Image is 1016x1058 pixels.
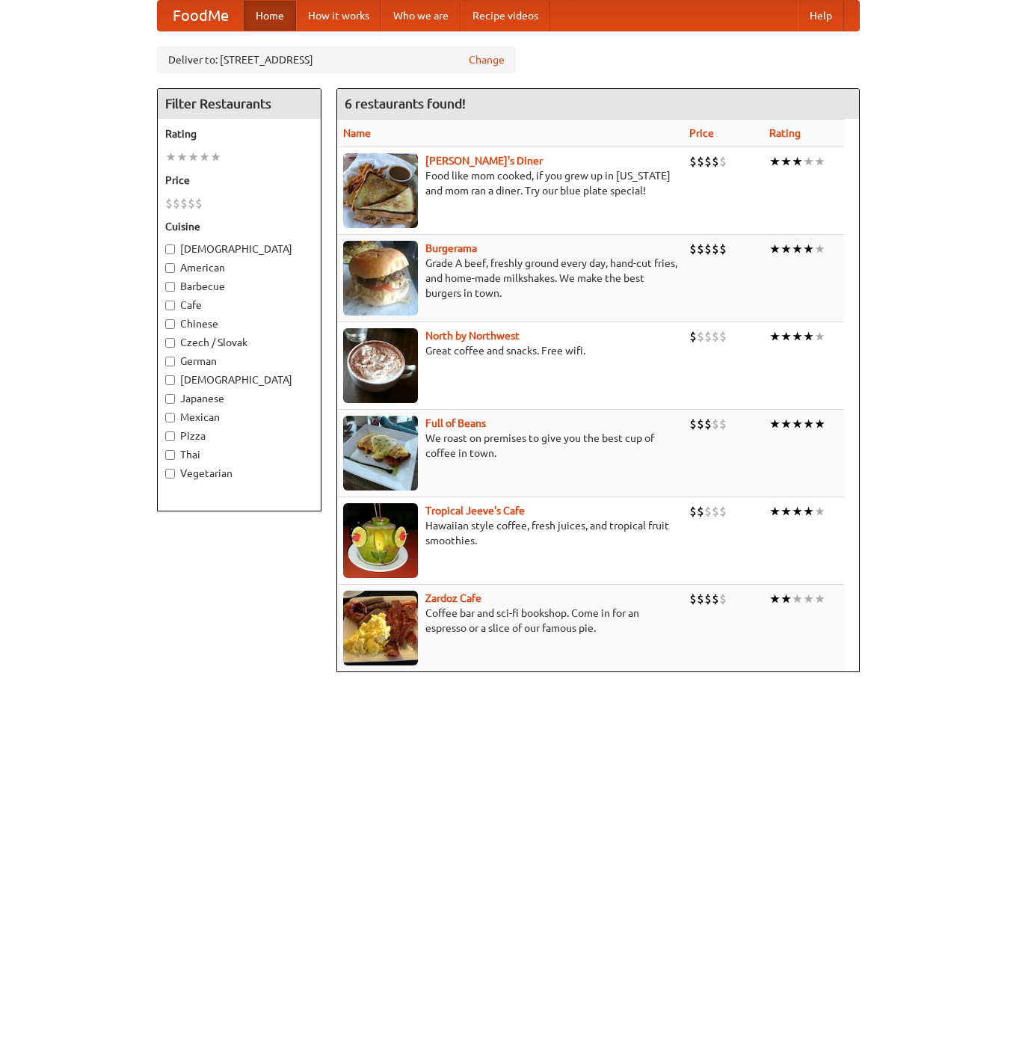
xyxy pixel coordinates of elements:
[165,372,313,387] label: [DEMOGRAPHIC_DATA]
[689,241,697,257] li: $
[345,96,466,111] ng-pluralize: 6 restaurants found!
[712,416,719,432] li: $
[792,591,803,607] li: ★
[697,328,704,345] li: $
[803,153,814,170] li: ★
[165,391,313,406] label: Japanese
[814,416,825,432] li: ★
[792,153,803,170] li: ★
[704,241,712,257] li: $
[188,195,195,212] li: $
[165,301,175,310] input: Cafe
[712,241,719,257] li: $
[343,416,418,490] img: beans.jpg
[803,241,814,257] li: ★
[343,503,418,578] img: jeeves.jpg
[343,518,677,548] p: Hawaiian style coffee, fresh juices, and tropical fruit smoothies.
[814,241,825,257] li: ★
[195,195,203,212] li: $
[343,591,418,665] img: zardoz.jpg
[769,503,781,520] li: ★
[792,503,803,520] li: ★
[814,153,825,170] li: ★
[165,394,175,404] input: Japanese
[210,149,221,165] li: ★
[165,173,313,188] h5: Price
[689,153,697,170] li: $
[165,298,313,313] label: Cafe
[697,416,704,432] li: $
[697,153,704,170] li: $
[792,328,803,345] li: ★
[689,127,714,139] a: Price
[165,466,313,481] label: Vegetarian
[165,357,175,366] input: German
[296,1,381,31] a: How it works
[781,241,792,257] li: ★
[343,153,418,228] img: sallys.jpg
[814,503,825,520] li: ★
[704,153,712,170] li: $
[165,338,175,348] input: Czech / Slovak
[165,282,175,292] input: Barbecue
[712,328,719,345] li: $
[165,319,175,329] input: Chinese
[719,153,727,170] li: $
[719,416,727,432] li: $
[425,417,486,429] a: Full of Beans
[173,195,180,212] li: $
[769,241,781,257] li: ★
[814,328,825,345] li: ★
[792,241,803,257] li: ★
[425,155,543,167] a: [PERSON_NAME]'s Diner
[165,428,313,443] label: Pizza
[165,447,313,462] label: Thai
[719,503,727,520] li: $
[689,503,697,520] li: $
[343,328,418,403] img: north.jpg
[803,591,814,607] li: ★
[469,52,505,67] a: Change
[188,149,199,165] li: ★
[697,503,704,520] li: $
[158,89,321,119] h4: Filter Restaurants
[719,591,727,607] li: $
[165,149,176,165] li: ★
[165,260,313,275] label: American
[814,591,825,607] li: ★
[781,591,792,607] li: ★
[704,503,712,520] li: $
[792,416,803,432] li: ★
[712,591,719,607] li: $
[689,591,697,607] li: $
[165,410,313,425] label: Mexican
[704,416,712,432] li: $
[781,328,792,345] li: ★
[343,127,371,139] a: Name
[165,316,313,331] label: Chinese
[425,592,481,604] a: Zardoz Cafe
[165,335,313,350] label: Czech / Slovak
[176,149,188,165] li: ★
[781,153,792,170] li: ★
[425,242,477,254] b: Burgerama
[165,263,175,273] input: American
[165,126,313,141] h5: Rating
[769,591,781,607] li: ★
[343,241,418,316] img: burgerama.jpg
[165,279,313,294] label: Barbecue
[803,416,814,432] li: ★
[689,328,697,345] li: $
[769,153,781,170] li: ★
[769,328,781,345] li: ★
[425,505,525,517] a: Tropical Jeeve's Cafe
[704,591,712,607] li: $
[343,431,677,461] p: We roast on premises to give you the best cup of coffee in town.
[769,127,801,139] a: Rating
[244,1,296,31] a: Home
[165,431,175,441] input: Pizza
[165,450,175,460] input: Thai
